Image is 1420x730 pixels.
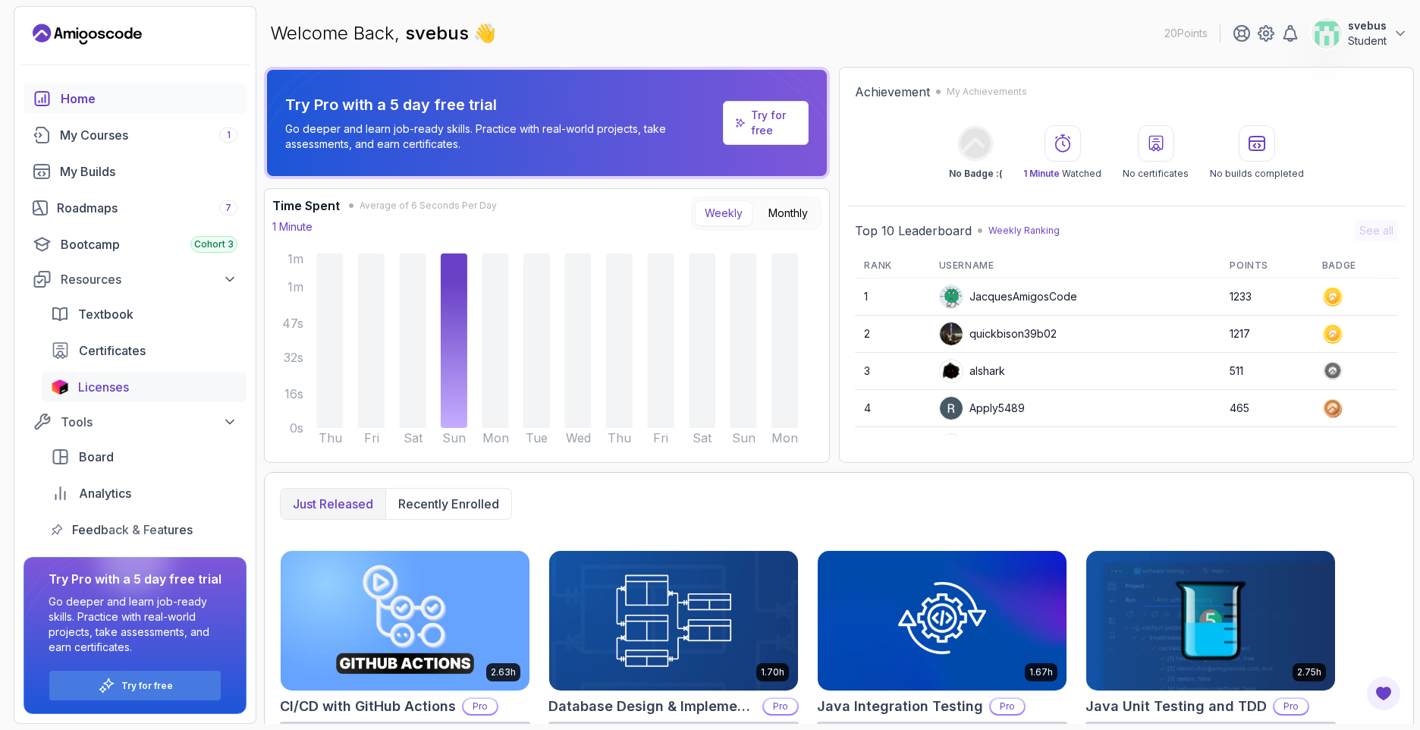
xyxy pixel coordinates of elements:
[817,696,983,717] h2: Java Integration Testing
[1123,168,1189,180] p: No certificates
[24,408,247,436] button: Tools
[1348,33,1387,49] p: Student
[939,396,1025,420] div: Apply5489
[290,420,303,436] tspan: 0s
[855,253,929,278] th: Rank
[1312,19,1341,48] img: user profile image
[939,433,1012,458] div: IssaKass
[42,335,247,366] a: certificates
[42,478,247,508] a: analytics
[939,359,1005,383] div: alshark
[751,108,796,138] a: Try for free
[940,323,963,345] img: user profile image
[285,121,717,152] p: Go deeper and learn job-ready skills. Practice with real-world projects, take assessments, and ea...
[732,430,756,445] tspan: Sun
[79,341,146,360] span: Certificates
[42,442,247,472] a: board
[42,372,247,402] a: licenses
[272,219,313,234] p: 1 Minute
[42,514,247,545] a: feedback
[61,90,237,108] div: Home
[404,430,423,445] tspan: Sat
[24,193,247,223] a: roadmaps
[281,489,385,519] button: Just released
[194,238,234,250] span: Cohort 3
[947,86,1027,98] p: My Achievements
[1210,168,1304,180] p: No builds completed
[608,430,631,445] tspan: Thu
[771,430,798,445] tspan: Mon
[1029,666,1053,678] p: 1.67h
[855,353,929,390] td: 3
[940,434,963,457] img: user profile image
[940,397,963,420] img: user profile image
[24,266,247,293] button: Resources
[818,551,1067,691] img: Java Integration Testing card
[49,594,221,655] p: Go deeper and learn job-ready skills. Practice with real-world projects, take assessments, and ea...
[1221,353,1312,390] td: 511
[1221,253,1312,278] th: Points
[284,350,303,365] tspan: 32s
[364,430,379,445] tspan: Fri
[491,666,516,678] p: 2.63h
[723,101,809,145] a: Try for free
[78,305,134,323] span: Textbook
[548,696,756,717] h2: Database Design & Implementation
[282,316,303,331] tspan: 47s
[1164,26,1208,41] p: 20 Points
[1221,390,1312,427] td: 465
[281,551,529,691] img: CI/CD with GitHub Actions card
[1313,253,1398,278] th: Badge
[60,126,237,144] div: My Courses
[24,120,247,150] a: courses
[60,162,237,181] div: My Builds
[855,316,929,353] td: 2
[988,225,1060,237] p: Weekly Ranking
[1085,696,1267,717] h2: Java Unit Testing and TDD
[1365,675,1402,712] button: Open Feedback Button
[51,379,69,395] img: jetbrains icon
[930,253,1221,278] th: Username
[398,495,499,513] p: Recently enrolled
[61,235,237,253] div: Bootcamp
[1312,18,1408,49] button: user profile imagesvebusStudent
[33,22,142,46] a: Landing page
[121,680,173,692] a: Try for free
[991,699,1024,714] p: Pro
[473,20,497,46] span: 👋
[764,699,797,714] p: Pro
[855,83,930,101] h2: Achievement
[1221,278,1312,316] td: 1233
[940,360,963,382] img: user profile image
[693,430,712,445] tspan: Sat
[1348,18,1387,33] p: svebus
[940,285,963,308] img: default monster avatar
[653,430,668,445] tspan: Fri
[319,430,342,445] tspan: Thu
[49,670,221,701] button: Try for free
[225,202,231,214] span: 7
[1086,551,1335,691] img: Java Unit Testing and TDD card
[442,430,466,445] tspan: Sun
[526,430,548,445] tspan: Tue
[761,666,784,678] p: 1.70h
[24,229,247,260] a: bootcamp
[287,279,303,294] tspan: 1m
[1274,699,1308,714] p: Pro
[566,430,591,445] tspan: Wed
[61,270,237,288] div: Resources
[284,386,303,401] tspan: 16s
[57,199,237,217] div: Roadmaps
[24,156,247,187] a: builds
[293,495,373,513] p: Just released
[360,200,497,212] span: Average of 6 Seconds Per Day
[695,200,752,226] button: Weekly
[24,83,247,114] a: home
[939,285,1077,309] div: JacquesAmigosCode
[280,696,456,717] h2: CI/CD with GitHub Actions
[287,251,303,266] tspan: 1m
[1221,427,1312,464] td: 443
[1355,220,1398,241] button: See all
